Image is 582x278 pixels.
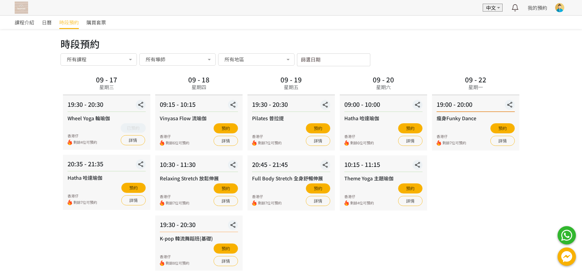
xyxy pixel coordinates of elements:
img: fire.png [68,200,72,205]
img: fire.png [437,140,441,146]
span: 剩餘7位可預約 [258,200,282,206]
div: 09 - 22 [465,76,486,83]
div: 09:15 - 10:15 [160,100,238,112]
img: fire.png [252,200,257,206]
button: 預約 [490,123,515,133]
a: 詳情 [121,195,146,205]
a: 課程介紹 [15,16,34,29]
div: Hatha 哈達瑜伽 [68,174,146,181]
span: 剩餘6位可預約 [350,140,374,146]
div: 香港仔 [344,194,374,199]
span: 剩餘4位可預約 [350,200,374,206]
div: 09 - 18 [188,76,210,83]
div: 香港仔 [437,134,466,139]
img: T57dtJh47iSJKDtQ57dN6xVUMYY2M0XQuGF02OI4.png [15,2,28,14]
div: 星期五 [284,83,298,91]
div: 19:30 - 20:30 [252,100,330,112]
button: 已預約 [121,123,146,133]
div: 香港仔 [344,134,374,139]
a: 日曆 [42,16,52,29]
a: 購買套票 [86,16,106,29]
div: 瘦身Funky Dance [437,114,515,122]
span: 時段預約 [59,19,79,26]
div: Full Body Stretch 全身舒暢伸展 [252,175,330,182]
div: 20:45 - 21:45 [252,160,330,172]
div: 19:30 - 20:30 [160,220,238,232]
img: fire.png [160,260,164,266]
div: Hatha 哈達瑜伽 [344,114,423,122]
div: 星期六 [376,83,391,91]
button: 預約 [121,183,146,193]
a: 詳情 [398,136,423,146]
a: 詳情 [306,196,330,206]
span: 剩餘7位可預約 [166,200,189,206]
div: 09 - 19 [280,76,302,83]
img: fire.png [252,140,257,146]
div: Wheel Yoga 輪瑜伽 [68,114,146,122]
img: fire.png [68,139,72,145]
span: 日曆 [42,19,52,26]
a: 詳情 [398,196,423,206]
img: fire.png [344,200,349,206]
div: 時段預約 [60,36,522,51]
div: 香港仔 [160,254,189,259]
a: 詳情 [490,136,515,146]
button: 預約 [306,183,330,193]
span: 剩餘4位可預約 [73,139,97,145]
div: 19:30 - 20:30 [68,100,146,112]
div: 10:30 - 11:30 [160,160,238,172]
span: 剩餘8位可預約 [166,260,189,266]
a: 詳情 [214,136,238,146]
img: fire.png [344,140,349,146]
button: 預約 [398,183,423,193]
div: 香港仔 [252,194,282,199]
div: 香港仔 [68,133,97,139]
span: 所有地區 [225,56,244,62]
a: 我的預約 [528,4,547,11]
img: fire.png [160,140,164,146]
div: Relaxing Stretch 放鬆伸展 [160,175,238,182]
div: Vinyasa Flow 流瑜伽 [160,114,238,122]
div: 星期一 [468,83,483,91]
div: 10:15 - 11:15 [344,160,423,172]
span: 剩餘7位可預約 [258,140,282,146]
div: 星期四 [192,83,206,91]
button: 預約 [306,123,330,133]
button: 預約 [398,123,423,133]
button: 預約 [214,123,238,133]
span: 剩餘6位可預約 [166,140,189,146]
div: 香港仔 [160,194,189,199]
div: 香港仔 [68,193,97,199]
div: Pilates 普拉提 [252,114,330,122]
div: 09 - 20 [373,76,394,83]
span: 所有課程 [67,56,86,62]
a: 詳情 [306,136,330,146]
span: 購買套票 [86,19,106,26]
span: 剩餘7位可預約 [442,140,466,146]
div: 09:00 - 10:00 [344,100,423,112]
div: 20:35 - 21:35 [68,159,146,171]
div: 星期三 [99,83,114,91]
div: 09 - 17 [96,76,117,83]
div: Theme Yoga 主題瑜伽 [344,175,423,182]
input: 篩選日期 [297,53,370,66]
img: fire.png [160,200,164,206]
a: 時段預約 [59,16,79,29]
div: 19:00 - 20:00 [437,100,515,112]
span: 所有導師 [146,56,165,62]
a: 詳情 [121,135,145,145]
a: 詳情 [214,196,238,206]
div: 香港仔 [252,134,282,139]
span: 課程介紹 [15,19,34,26]
div: K-pop 韓流舞蹈班(基礎) [160,235,238,242]
button: 預約 [214,183,238,193]
span: 剩餘7位可預約 [73,200,97,205]
a: 詳情 [214,256,238,266]
button: 預約 [214,244,238,254]
div: 香港仔 [160,134,189,139]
